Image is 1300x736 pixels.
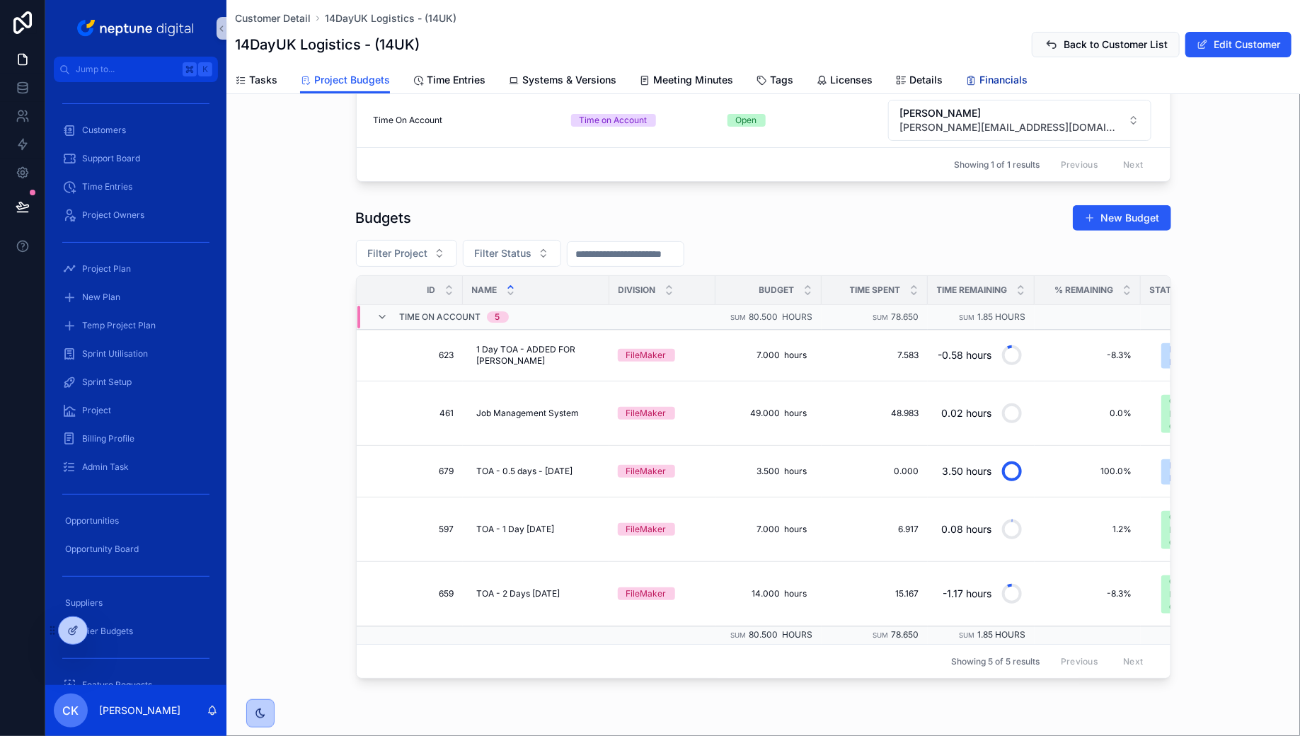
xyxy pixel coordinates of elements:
[471,518,601,541] a: TOA - 1 Day [DATE]
[1043,350,1132,361] span: -8.3%
[936,338,1026,372] a: -0.58 hours
[830,466,919,477] a: 0.000
[65,515,119,527] span: Opportunities
[1043,588,1132,599] a: -8.3%
[1149,503,1249,556] a: Select Button
[938,341,992,369] div: -0.58 hours
[374,115,554,126] a: Time On Account
[626,587,667,600] div: FileMaker
[960,314,975,321] small: Sum
[300,67,390,94] a: Project Budgets
[892,311,919,322] span: 78.650
[54,426,218,452] a: Billing Profile
[830,524,919,535] a: 6.917
[730,588,807,599] span: 14.000 hours
[730,350,807,361] span: 7.000 hours
[626,465,667,478] div: FileMaker
[724,402,813,425] a: 49.000 hours
[65,597,103,609] span: Suppliers
[54,508,218,534] a: Opportunities
[850,284,901,296] span: Time Spent
[1149,335,1249,375] a: Select Button
[82,153,140,164] span: Support Board
[626,407,667,420] div: FileMaker
[943,580,992,608] div: -1.17 hours
[943,457,992,485] div: 3.50 hours
[1043,408,1132,419] a: 0.0%
[724,460,813,483] a: 3.500 hours
[1150,504,1248,555] button: Select Button
[54,256,218,282] a: Project Plan
[892,629,919,640] span: 78.650
[427,73,485,87] span: Time Entries
[1149,568,1249,620] a: Select Button
[770,73,793,87] span: Tags
[82,348,148,360] span: Sprint Utilisation
[1150,388,1248,439] button: Select Button
[954,159,1040,171] span: Showing 1 of 1 results
[82,320,156,331] span: Temp Project Plan
[374,350,454,361] a: 623
[522,73,616,87] span: Systems & Versions
[618,407,707,420] a: FileMaker
[54,146,218,171] a: Support Board
[749,629,813,640] span: 80.500 hours
[942,515,992,544] div: 0.08 hours
[477,524,555,535] span: TOA - 1 Day [DATE]
[471,402,601,425] a: Job Management System
[235,67,277,96] a: Tasks
[936,454,1026,488] a: 3.50 hours
[54,398,218,423] a: Project
[731,631,747,639] small: Sum
[471,460,601,483] a: TOA - 0.5 days - [DATE]
[54,619,218,644] a: Supplier Budgets
[471,582,601,605] a: TOA - 2 Days [DATE]
[1170,511,1212,549] div: Complete, Requires Close Out
[82,125,126,136] span: Customers
[619,284,656,296] span: Division
[830,588,919,599] a: 15.167
[936,512,1026,546] a: 0.08 hours
[235,35,420,54] h1: 14DayUK Logistics - (14UK)
[82,376,132,388] span: Sprint Setup
[571,114,711,127] a: Time on Account
[1150,452,1248,490] button: Select Button
[475,246,532,260] span: Filter Status
[639,67,733,96] a: Meeting Minutes
[82,433,134,444] span: Billing Profile
[82,461,129,473] span: Admin Task
[830,350,919,361] a: 7.583
[356,240,457,267] button: Select Button
[626,523,667,536] div: FileMaker
[356,208,412,228] h1: Budgets
[99,703,180,718] p: [PERSON_NAME]
[1043,466,1132,477] a: 100.0%
[82,181,132,192] span: Time Entries
[900,106,1122,120] span: [PERSON_NAME]
[900,120,1122,134] span: [PERSON_NAME][EMAIL_ADDRESS][DOMAIN_NAME]
[1043,524,1132,535] a: 1.2%
[82,679,152,691] span: Feature Requests
[427,284,436,296] span: Id
[749,311,813,322] span: 80.500 hours
[830,73,873,87] span: Licenses
[909,73,943,87] span: Details
[65,544,139,555] span: Opportunity Board
[374,115,443,126] span: Time On Account
[942,399,992,427] div: 0.02 hours
[374,408,454,419] a: 461
[724,344,813,367] a: 7.000 hours
[759,284,795,296] span: Budget
[495,311,500,323] div: 5
[730,408,807,419] span: 49.000 hours
[508,67,616,96] a: Systems & Versions
[816,67,873,96] a: Licenses
[653,73,733,87] span: Meeting Minutes
[724,518,813,541] a: 7.000 hours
